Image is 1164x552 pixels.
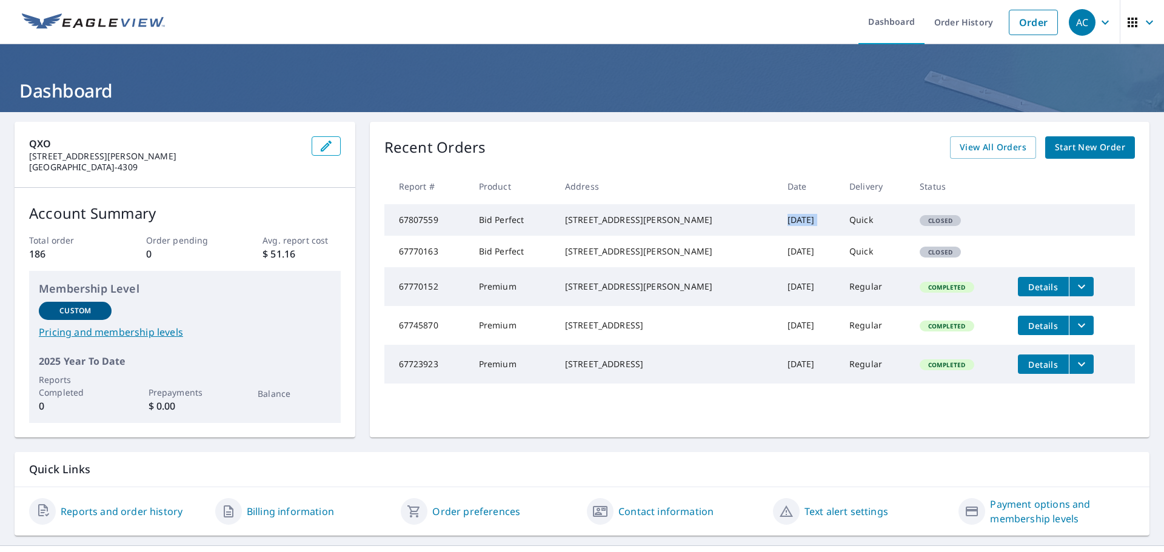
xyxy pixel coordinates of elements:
[384,136,486,159] p: Recent Orders
[29,162,302,173] p: [GEOGRAPHIC_DATA]-4309
[804,504,888,519] a: Text alert settings
[146,247,224,261] p: 0
[469,306,555,345] td: Premium
[469,236,555,267] td: Bid Perfect
[921,248,960,256] span: Closed
[921,216,960,225] span: Closed
[565,214,768,226] div: [STREET_ADDRESS][PERSON_NAME]
[29,462,1135,477] p: Quick Links
[384,204,469,236] td: 67807559
[469,204,555,236] td: Bid Perfect
[840,345,910,384] td: Regular
[1069,316,1094,335] button: filesDropdownBtn-67745870
[263,247,340,261] p: $ 51.16
[146,234,224,247] p: Order pending
[1025,359,1062,370] span: Details
[384,236,469,267] td: 67770163
[384,267,469,306] td: 67770152
[840,236,910,267] td: Quick
[565,358,768,370] div: [STREET_ADDRESS]
[840,267,910,306] td: Regular
[778,204,840,236] td: [DATE]
[39,325,331,339] a: Pricing and membership levels
[960,140,1026,155] span: View All Orders
[1069,354,1094,374] button: filesDropdownBtn-67723923
[39,373,112,399] p: Reports Completed
[840,306,910,345] td: Regular
[1025,320,1062,331] span: Details
[1055,140,1125,155] span: Start New Order
[29,136,302,151] p: QXO
[29,202,341,224] p: Account Summary
[39,354,331,368] p: 2025 Year To Date
[1069,9,1095,36] div: AC
[778,236,840,267] td: [DATE]
[990,497,1135,526] a: Payment options and membership levels
[1018,354,1069,374] button: detailsBtn-67723923
[1025,281,1062,293] span: Details
[469,345,555,384] td: Premium
[1018,316,1069,335] button: detailsBtn-67745870
[950,136,1036,159] a: View All Orders
[29,234,107,247] p: Total order
[565,319,768,331] div: [STREET_ADDRESS]
[15,78,1149,103] h1: Dashboard
[384,168,469,204] th: Report #
[1069,277,1094,296] button: filesDropdownBtn-67770152
[778,267,840,306] td: [DATE]
[840,204,910,236] td: Quick
[1045,136,1135,159] a: Start New Order
[149,399,221,413] p: $ 0.00
[921,361,972,369] span: Completed
[469,267,555,306] td: Premium
[910,168,1008,204] th: Status
[61,504,182,519] a: Reports and order history
[39,281,331,297] p: Membership Level
[29,151,302,162] p: [STREET_ADDRESS][PERSON_NAME]
[59,305,91,316] p: Custom
[29,247,107,261] p: 186
[384,306,469,345] td: 67745870
[263,234,340,247] p: Avg. report cost
[258,387,330,400] p: Balance
[432,504,520,519] a: Order preferences
[1009,10,1058,35] a: Order
[565,281,768,293] div: [STREET_ADDRESS][PERSON_NAME]
[778,168,840,204] th: Date
[469,168,555,204] th: Product
[247,504,334,519] a: Billing information
[778,345,840,384] td: [DATE]
[39,399,112,413] p: 0
[149,386,221,399] p: Prepayments
[921,283,972,291] span: Completed
[618,504,714,519] a: Contact information
[555,168,778,204] th: Address
[778,306,840,345] td: [DATE]
[1018,277,1069,296] button: detailsBtn-67770152
[384,345,469,384] td: 67723923
[840,168,910,204] th: Delivery
[921,322,972,330] span: Completed
[565,245,768,258] div: [STREET_ADDRESS][PERSON_NAME]
[22,13,165,32] img: EV Logo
